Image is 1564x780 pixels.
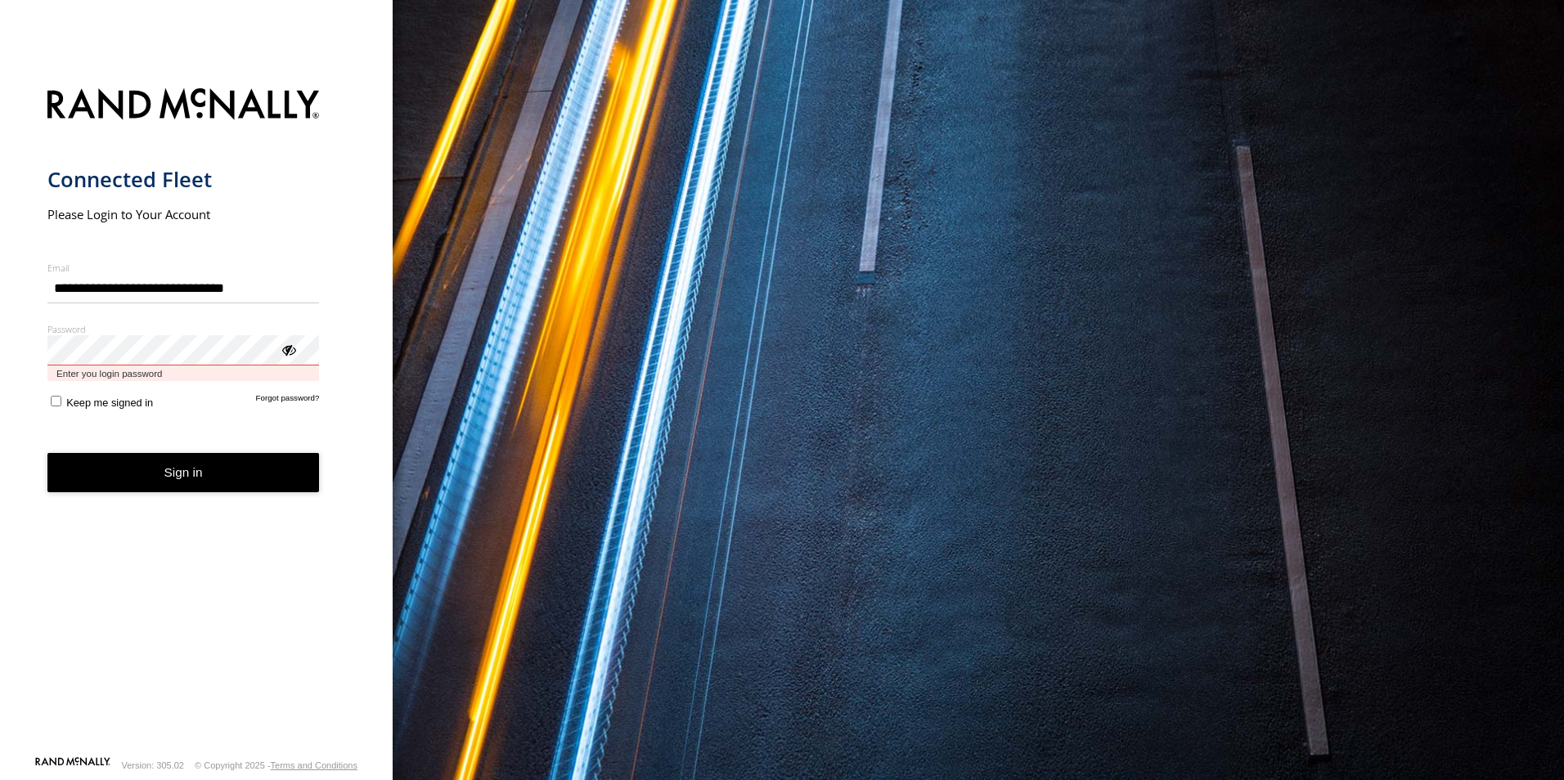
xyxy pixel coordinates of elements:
div: Version: 305.02 [122,760,184,770]
form: main [47,78,346,755]
label: Email [47,262,320,274]
input: Keep me signed in [51,396,61,406]
button: Sign in [47,453,320,493]
div: ViewPassword [280,341,296,357]
a: Forgot password? [256,393,320,409]
div: © Copyright 2025 - [195,760,357,770]
label: Password [47,323,320,335]
a: Visit our Website [35,757,110,773]
img: Rand McNally [47,85,320,127]
a: Terms and Conditions [271,760,357,770]
h2: Please Login to Your Account [47,206,320,222]
span: Enter you login password [47,365,320,381]
span: Keep me signed in [66,397,153,409]
h1: Connected Fleet [47,166,320,193]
